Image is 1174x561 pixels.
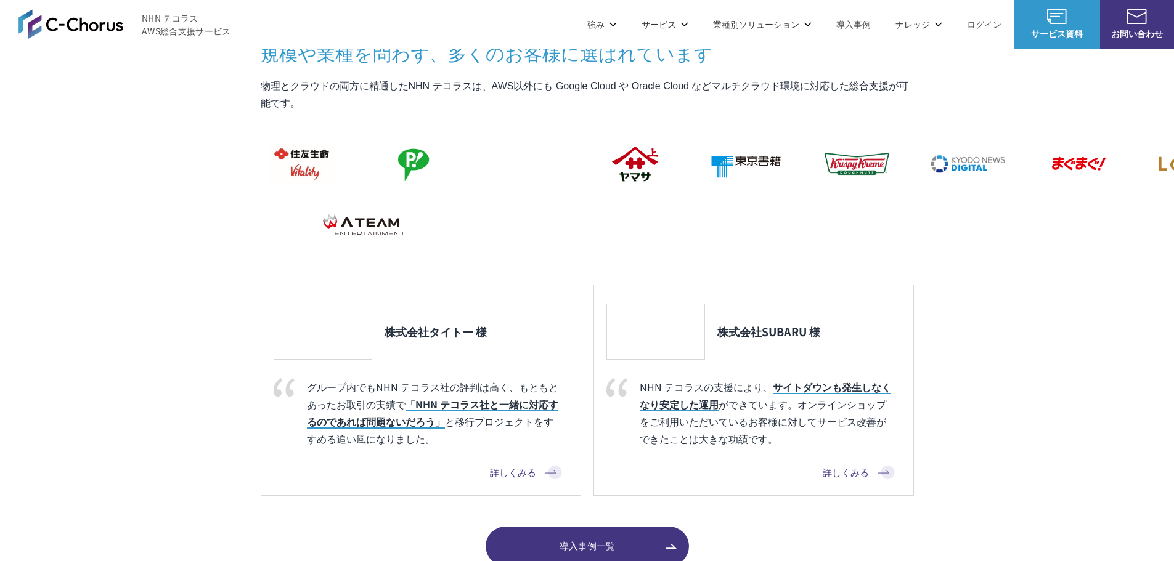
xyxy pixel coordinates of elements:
p: サービス [642,18,688,31]
img: エイチーム [312,201,411,250]
img: 共同通信デジタル [916,139,1015,188]
p: ナレッジ [895,18,942,31]
img: 世界貿易センタービルディング [423,201,522,250]
h3: 株式会社タイトー 様 [385,324,487,339]
img: お問い合わせ [1127,9,1147,24]
a: ログイン [967,18,1001,31]
img: AWS総合支援サービス C-Chorus サービス資料 [1047,9,1067,24]
a: 詳しくみる [490,466,562,480]
span: NHN テコラス AWS総合支援サービス [142,12,231,38]
a: AWS総合支援サービス C-Chorus NHN テコラスAWS総合支援サービス [18,9,231,39]
em: 「NHN テコラス社と一緒に対応するのであれば問題ないだろう」 [307,397,558,429]
p: NHN テコラスの支援により、 ができています。オンラインショップをご利用いただいているお客様に対してサービス改善ができたことは大きな功績です。 [606,378,895,447]
p: 強み [587,18,617,31]
img: フジモトHD [362,139,460,188]
em: サイトダウンも発生しなくなり安定した運用 [640,379,891,411]
img: 東京書籍 [695,139,793,188]
span: お問い合わせ [1100,27,1174,40]
p: 業種別ソリューション [713,18,812,31]
img: まぐまぐ [1027,139,1126,188]
img: 慶應義塾 [867,200,966,249]
img: 日本財団 [756,200,855,249]
img: 住友生命保険相互 [251,139,349,188]
a: 導入事例 [836,18,871,31]
img: クリスピー・クリーム・ドーナツ [805,139,904,188]
img: エアトリ [473,139,571,188]
img: ファンコミュニケーションズ [202,201,300,250]
h3: 株式会社SUBARU 様 [717,324,820,339]
img: AWS総合支援サービス C-Chorus [18,9,123,39]
img: 三菱地所 [29,139,128,188]
img: 株式会社タイトー [280,310,365,353]
img: スペースシャワー [91,201,189,250]
span: 導入事例一覧 [486,539,689,553]
img: ミズノ [140,139,238,188]
a: 詳しくみる [823,466,895,480]
span: サービス資料 [1014,27,1100,40]
h3: 規模や業種を問わず、 多くのお客様に選ばれています [261,39,914,65]
p: グループ内でもNHN テコラス社の評判は高く、もともとあったお取引の実績で と移行プロジェクトをすすめる追い風になりました。 [274,378,562,447]
img: クリーク・アンド・リバー [534,201,633,250]
p: 物理とクラウドの両方に精通したNHN テコラスは、AWS以外にも Google Cloud や Oracle Cloud などマルチクラウド環境に対応した総合支援が可能です。 [261,78,914,112]
img: 早稲田大学 [978,200,1077,249]
img: ヤマサ醤油 [584,139,682,188]
img: 株式会社SUBARU [613,310,698,353]
img: 国境なき医師団 [645,201,744,250]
